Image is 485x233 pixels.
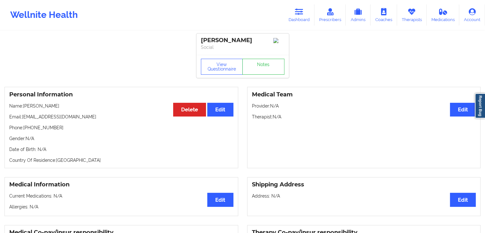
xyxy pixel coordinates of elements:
h3: Medical Information [9,181,233,188]
p: Country Of Residence: [GEOGRAPHIC_DATA] [9,157,233,163]
p: Provider: N/A [252,103,476,109]
a: Prescribers [314,4,346,26]
a: Admins [346,4,371,26]
p: Therapist: N/A [252,114,476,120]
a: Medications [427,4,459,26]
p: Date of Birth: N/A [9,146,233,153]
h3: Medical Team [252,91,476,98]
p: Gender: N/A [9,135,233,142]
div: [PERSON_NAME] [201,37,284,44]
h3: Personal Information [9,91,233,98]
a: Notes [242,59,284,75]
a: Report Bug [475,93,485,118]
img: Image%2Fplaceholer-image.png [273,38,284,43]
button: Delete [173,103,206,117]
p: Name: [PERSON_NAME] [9,103,233,109]
p: Current Medications: N/A [9,193,233,199]
button: View Questionnaire [201,59,243,75]
a: Coaches [371,4,397,26]
a: Account [459,4,485,26]
a: Therapists [397,4,427,26]
button: Edit [450,103,476,117]
a: Dashboard [284,4,314,26]
p: Phone: [PHONE_NUMBER] [9,124,233,131]
button: Edit [450,193,476,207]
p: Address: N/A [252,193,476,199]
p: Email: [EMAIL_ADDRESS][DOMAIN_NAME] [9,114,233,120]
button: Edit [207,103,233,117]
button: Edit [207,193,233,207]
p: Allergies: N/A [9,204,233,210]
p: Social [201,44,284,50]
h3: Shipping Address [252,181,476,188]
